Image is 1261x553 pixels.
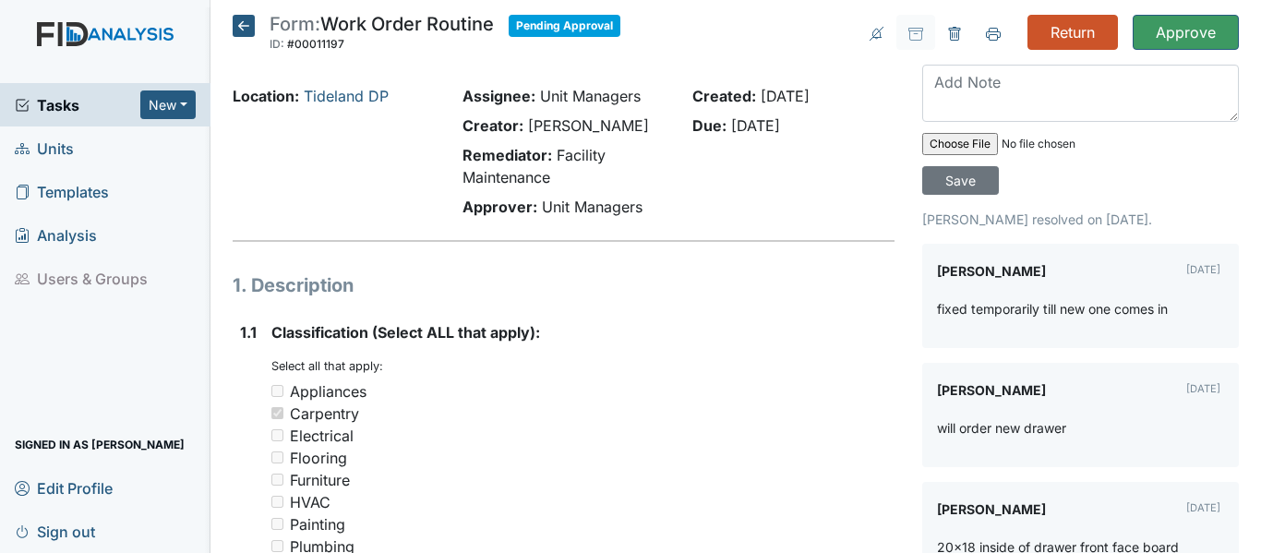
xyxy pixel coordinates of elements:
div: Work Order Routine [270,15,494,55]
h1: 1. Description [233,271,895,299]
div: Painting [290,513,345,535]
span: Units [15,134,74,162]
input: HVAC [271,496,283,508]
p: [PERSON_NAME] resolved on [DATE]. [922,210,1239,229]
input: Electrical [271,429,283,441]
div: Furniture [290,469,350,491]
label: [PERSON_NAME] [937,497,1046,523]
span: ID: [270,37,284,51]
strong: Assignee: [462,87,535,105]
p: will order new drawer [937,418,1066,438]
a: Tasks [15,94,140,116]
strong: Approver: [462,198,537,216]
small: [DATE] [1186,382,1220,395]
span: Sign out [15,517,95,546]
span: Signed in as [PERSON_NAME] [15,430,185,459]
span: Classification (Select ALL that apply): [271,323,540,342]
span: Edit Profile [15,474,113,502]
span: Pending Approval [509,15,620,37]
span: Templates [15,177,109,206]
div: Appliances [290,380,366,403]
div: Flooring [290,447,347,469]
strong: Creator: [462,116,523,135]
div: HVAC [290,491,330,513]
button: New [140,90,196,119]
input: Flooring [271,451,283,463]
label: 1.1 [240,321,257,343]
strong: Remediator: [462,146,552,164]
span: Analysis [15,221,97,249]
span: [PERSON_NAME] [528,116,649,135]
strong: Created: [692,87,756,105]
input: Save [922,166,999,195]
input: Painting [271,518,283,530]
small: [DATE] [1186,501,1220,514]
p: fixed temporarily till new one comes in [937,299,1168,319]
input: Carpentry [271,407,283,419]
small: [DATE] [1186,263,1220,276]
input: Furniture [271,474,283,486]
span: [DATE] [731,116,780,135]
small: Select all that apply: [271,359,383,373]
label: [PERSON_NAME] [937,258,1046,284]
div: Electrical [290,425,354,447]
input: Plumbing [271,540,283,552]
strong: Location: [233,87,299,105]
a: Tideland DP [304,87,389,105]
input: Return [1027,15,1118,50]
span: #00011197 [287,37,344,51]
label: [PERSON_NAME] [937,378,1046,403]
span: [DATE] [761,87,810,105]
div: Carpentry [290,403,359,425]
strong: Due: [692,116,727,135]
input: Appliances [271,385,283,397]
span: Form: [270,13,320,35]
span: Unit Managers [542,198,643,216]
span: Unit Managers [540,87,641,105]
input: Approve [1133,15,1239,50]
